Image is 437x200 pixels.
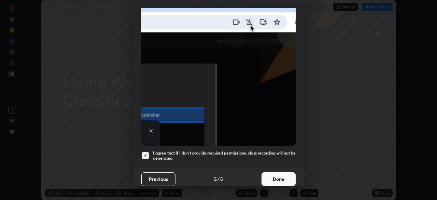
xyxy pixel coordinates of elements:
[262,172,296,186] button: Done
[217,175,220,183] h4: /
[141,172,175,186] button: Previous
[214,175,217,183] h4: 5
[220,175,223,183] h4: 5
[153,150,296,161] h5: I agree that if I don't provide required permissions, class recording will not be generated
